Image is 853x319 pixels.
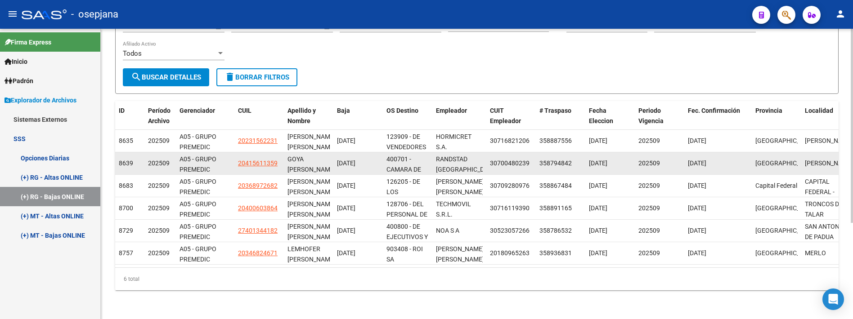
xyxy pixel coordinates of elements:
[333,101,383,131] datatable-header-cell: Baja
[386,133,447,181] span: 123909 - DE VENDEDORES AMBULANTES DE LA [GEOGRAPHIC_DATA]
[684,101,752,131] datatable-header-cell: Fec. Confirmación
[638,159,660,167] span: 202509
[638,107,664,124] span: Periodo Vigencia
[805,223,846,240] span: SAN ANTONIO DE PADUA
[688,159,706,167] span: [DATE]
[638,227,660,234] span: 202509
[123,68,209,86] button: Buscar Detalles
[119,107,125,114] span: ID
[755,159,816,167] span: [GEOGRAPHIC_DATA]
[119,159,133,167] span: 8639
[490,159,530,167] span: 30700480239
[238,137,278,144] span: 20231562231
[688,107,740,114] span: Fec. Confirmación
[180,178,216,195] span: A05 - GRUPO PREMEDIC
[131,73,201,81] span: Buscar Detalles
[180,133,216,151] span: A05 - GRUPO PREMEDIC
[224,71,235,82] mat-icon: delete
[638,204,660,212] span: 202509
[386,200,431,238] span: 128706 - DEL PERSONAL DE DRAGADO Y BALIZAMIENTO
[585,101,635,131] datatable-header-cell: Fecha Eleccion
[337,226,379,236] div: [DATE]
[131,71,142,82] mat-icon: search
[805,159,853,167] span: [PERSON_NAME]
[386,107,418,114] span: OS Destino
[180,200,216,218] span: A05 - GRUPO PREMEDIC
[539,182,572,189] span: 358867484
[752,101,801,131] datatable-header-cell: Provincia
[322,21,332,31] button: Open calendar
[436,244,484,265] div: [PERSON_NAME] [PERSON_NAME]
[386,223,428,281] span: 400800 - DE EJECUTIVOS Y DEL PERSONAL DE DIRECCION DE EMPRESAS
[490,227,530,234] span: 30523057266
[805,107,833,114] span: Localidad
[436,226,459,236] div: NOA S A
[119,227,133,234] span: 8729
[287,178,336,195] span: [PERSON_NAME] [PERSON_NAME]
[180,223,216,240] span: A05 - GRUPO PREMEDIC
[755,227,816,234] span: [GEOGRAPHIC_DATA]
[490,182,530,189] span: 30709280976
[486,101,536,131] datatable-header-cell: CUIT Empleador
[180,245,216,263] span: A05 - GRUPO PREMEDIC
[176,101,234,131] datatable-header-cell: Gerenciador
[4,57,27,66] span: Inicio
[688,204,706,212] span: [DATE]
[755,107,782,114] span: Provincia
[436,154,497,185] div: RANDSTAD [GEOGRAPHIC_DATA] S A
[337,158,379,168] div: [DATE]
[386,178,427,247] span: 126205 - DE LOS EMPLEADOS DE COMERCIO Y ACTIVIDADES CIVILES
[822,288,844,310] div: Open Intercom Messenger
[148,107,171,124] span: Período Archivo
[539,107,571,114] span: # Traspaso
[638,249,660,257] span: 202509
[386,155,447,204] span: 400701 - CAMARA DE LA INDUSTRIA CURTIDORA [GEOGRAPHIC_DATA]
[539,159,572,167] span: 358794842
[287,223,336,240] span: [PERSON_NAME] [PERSON_NAME]
[337,136,379,146] div: [DATE]
[589,107,613,124] span: Fecha Eleccion
[688,227,706,234] span: [DATE]
[148,137,170,144] span: 202509
[436,107,467,114] span: Empleador
[436,199,483,220] div: TECHMOVIL S.R.L.
[755,137,816,144] span: [GEOGRAPHIC_DATA]
[805,249,826,257] span: MERLO
[287,245,336,263] span: LEMHOFER [PERSON_NAME]
[180,107,215,114] span: Gerenciador
[448,22,497,29] span: Archivo CSV CUIL
[238,182,278,189] span: 20368972682
[7,9,18,19] mat-icon: menu
[755,204,816,212] span: [GEOGRAPHIC_DATA]
[287,107,316,124] span: Apellido y Nombre
[119,249,133,257] span: 8757
[287,155,336,173] span: GOYA [PERSON_NAME]
[801,101,851,131] datatable-header-cell: Localidad
[148,159,170,167] span: 202509
[539,249,572,257] span: 358936831
[119,182,133,189] span: 8683
[432,101,486,131] datatable-header-cell: Empleador
[115,101,144,131] datatable-header-cell: ID
[805,200,846,218] span: TRONCOS DEL TALAR
[238,107,251,114] span: CUIL
[638,182,660,189] span: 202509
[589,249,607,257] span: [DATE]
[490,204,530,212] span: 30716119390
[119,137,133,144] span: 8635
[148,182,170,189] span: 202509
[536,101,585,131] datatable-header-cell: # Traspaso
[805,137,853,144] span: [PERSON_NAME]
[688,137,706,144] span: [DATE]
[337,107,350,114] span: Baja
[490,137,530,144] span: 30716821206
[123,49,142,58] span: Todos
[589,227,607,234] span: [DATE]
[148,227,170,234] span: 202509
[635,101,684,131] datatable-header-cell: Periodo Vigencia
[337,248,379,258] div: [DATE]
[148,249,170,257] span: 202509
[688,182,706,189] span: [DATE]
[337,181,379,191] div: [DATE]
[490,107,521,124] span: CUIT Empleador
